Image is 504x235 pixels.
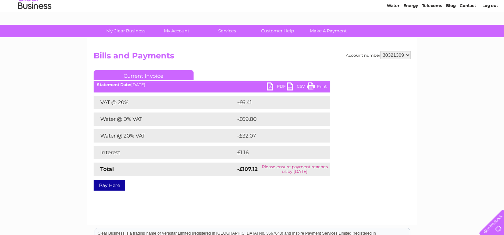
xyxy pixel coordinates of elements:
[94,180,125,191] a: Pay Here
[98,25,153,37] a: My Clear Business
[236,146,313,159] td: £1.16
[301,25,356,37] a: Make A Payment
[378,3,424,12] a: 0333 014 3131
[94,146,236,159] td: Interest
[267,82,287,92] a: PDF
[236,96,315,109] td: -£6.41
[94,129,236,143] td: Water @ 20% VAT
[94,82,330,87] div: [DATE]
[387,28,399,33] a: Water
[100,166,114,172] strong: Total
[200,25,254,37] a: Services
[95,4,410,32] div: Clear Business is a trading name of Verastar Limited (registered in [GEOGRAPHIC_DATA] No. 3667643...
[259,163,330,176] td: Please ensure payment reaches us by [DATE]
[236,112,318,126] td: -£69.80
[97,82,131,87] b: Statement Date:
[307,82,327,92] a: Print
[446,28,456,33] a: Blog
[460,28,476,33] a: Contact
[422,28,442,33] a: Telecoms
[94,112,236,126] td: Water @ 0% VAT
[18,17,52,38] img: logo.png
[346,51,411,59] div: Account number
[236,129,318,143] td: -£32.07
[94,96,236,109] td: VAT @ 20%
[403,28,418,33] a: Energy
[482,28,498,33] a: Log out
[149,25,204,37] a: My Account
[94,70,194,80] a: Current Invoice
[287,82,307,92] a: CSV
[94,51,411,64] h2: Bills and Payments
[237,166,257,172] strong: -£107.12
[250,25,305,37] a: Customer Help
